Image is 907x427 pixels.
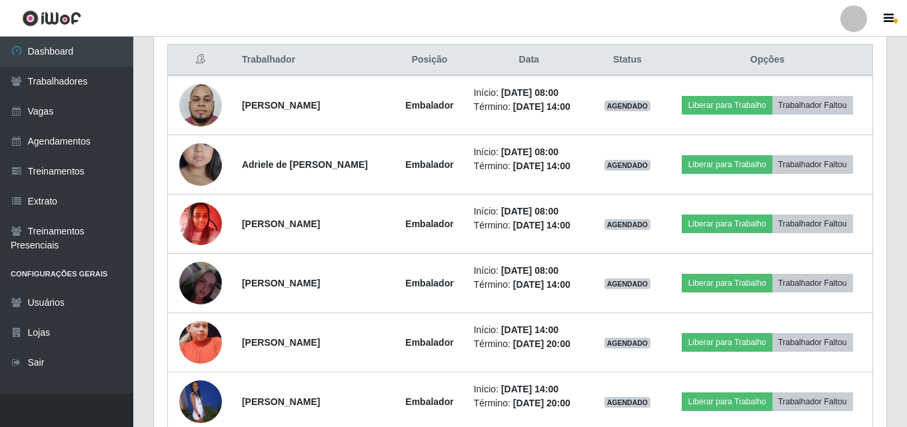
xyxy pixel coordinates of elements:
span: AGENDADO [604,219,651,230]
button: Liberar para Trabalho [682,214,772,233]
time: [DATE] 20:00 [513,338,570,349]
time: [DATE] 08:00 [501,147,558,157]
button: Liberar para Trabalho [682,155,772,174]
img: 1750085775570.jpeg [179,245,222,321]
strong: Embalador [405,396,453,407]
strong: [PERSON_NAME] [242,100,320,111]
li: Término: [474,218,584,232]
strong: Embalador [405,337,453,348]
img: 1744996997495.jpeg [179,304,222,380]
button: Liberar para Trabalho [682,96,772,115]
strong: Adriele de [PERSON_NAME] [242,159,368,170]
button: Trabalhador Faltou [772,155,853,174]
img: 1716661662747.jpeg [179,77,222,133]
th: Trabalhador [234,45,393,76]
button: Trabalhador Faltou [772,214,853,233]
strong: [PERSON_NAME] [242,278,320,288]
img: 1734548593883.jpeg [179,117,222,212]
img: 1745848645902.jpeg [179,380,222,423]
li: Término: [474,100,584,114]
th: Data [466,45,592,76]
li: Término: [474,337,584,351]
th: Status [592,45,662,76]
li: Início: [474,205,584,218]
button: Trabalhador Faltou [772,392,853,411]
strong: Embalador [405,278,453,288]
time: [DATE] 14:00 [501,384,558,394]
button: Liberar para Trabalho [682,333,772,352]
li: Término: [474,278,584,292]
span: AGENDADO [604,397,651,408]
button: Liberar para Trabalho [682,274,772,292]
strong: [PERSON_NAME] [242,337,320,348]
time: [DATE] 14:00 [513,220,570,230]
th: Opções [662,45,872,76]
button: Liberar para Trabalho [682,392,772,411]
time: [DATE] 08:00 [501,87,558,98]
li: Início: [474,323,584,337]
span: AGENDADO [604,160,651,171]
span: AGENDADO [604,278,651,289]
strong: [PERSON_NAME] [242,218,320,229]
time: [DATE] 14:00 [513,279,570,290]
span: AGENDADO [604,101,651,111]
strong: Embalador [405,159,453,170]
time: [DATE] 08:00 [501,265,558,276]
strong: [PERSON_NAME] [242,396,320,407]
li: Término: [474,396,584,410]
img: CoreUI Logo [22,10,81,27]
li: Início: [474,264,584,278]
button: Trabalhador Faltou [772,96,853,115]
button: Trabalhador Faltou [772,274,853,292]
button: Trabalhador Faltou [772,333,853,352]
th: Posição [393,45,465,76]
li: Término: [474,159,584,173]
time: [DATE] 14:00 [513,161,570,171]
time: [DATE] 14:00 [501,324,558,335]
img: 1747400784122.jpeg [179,195,222,252]
li: Início: [474,382,584,396]
time: [DATE] 14:00 [513,101,570,112]
strong: Embalador [405,218,453,229]
li: Início: [474,145,584,159]
time: [DATE] 08:00 [501,206,558,216]
li: Início: [474,86,584,100]
strong: Embalador [405,100,453,111]
time: [DATE] 20:00 [513,398,570,408]
span: AGENDADO [604,338,651,348]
